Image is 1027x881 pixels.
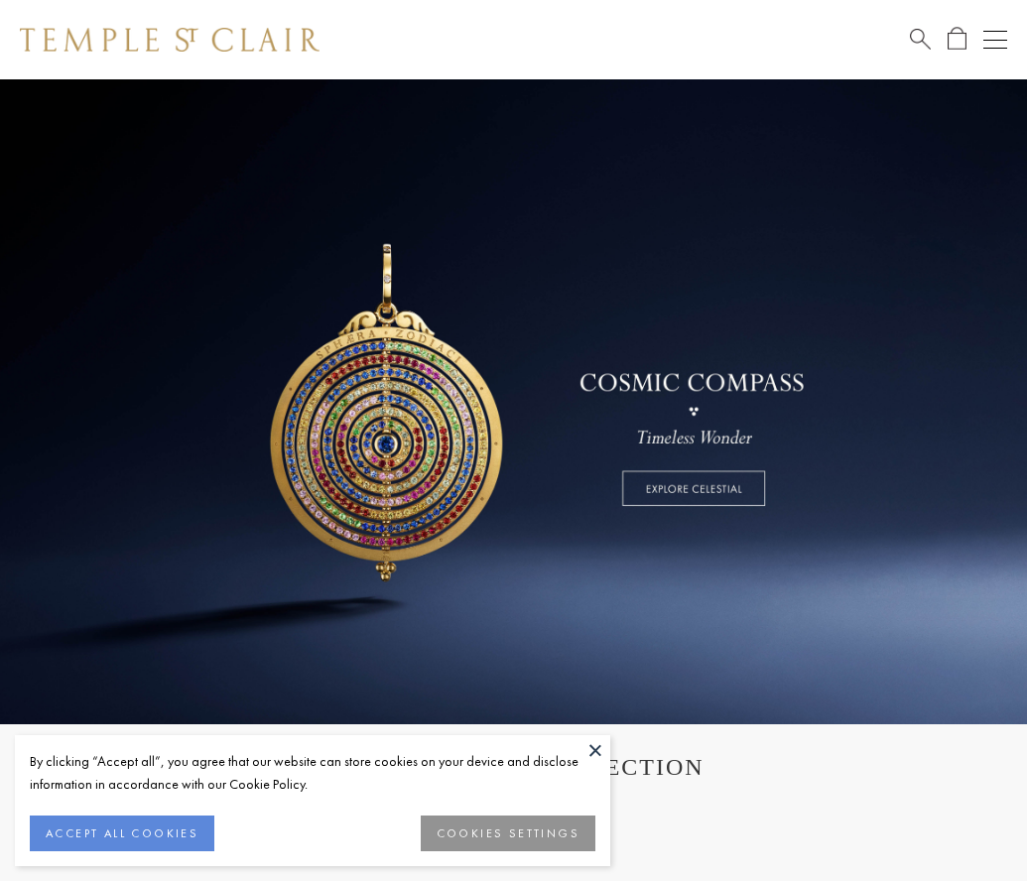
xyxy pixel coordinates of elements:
button: Open navigation [983,28,1007,52]
a: Open Shopping Bag [948,27,966,52]
button: ACCEPT ALL COOKIES [30,816,214,851]
img: Temple St. Clair [20,28,320,52]
a: Search [910,27,931,52]
div: By clicking “Accept all”, you agree that our website can store cookies on your device and disclos... [30,750,595,796]
button: COOKIES SETTINGS [421,816,595,851]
